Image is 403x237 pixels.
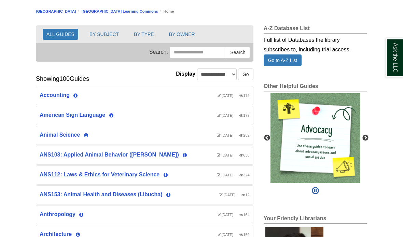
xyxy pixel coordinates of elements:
span: Number of visits this year [239,133,249,137]
h2: Your Friendly Librarians [264,215,367,224]
a: ANS112: Laws & Ethics for Veterinary Science [40,172,159,177]
a: ANS153: Animal Health and Diseases (Libucha) [40,191,163,197]
span: Number of visits this year [239,113,249,117]
input: Search this Group [169,47,226,58]
a: Animal Science [40,132,80,138]
li: Home [158,8,174,15]
button: Pause [310,183,321,198]
span: Number of visits this year [241,193,249,197]
span: Last Updated [217,233,234,237]
h2: A-Z Database List [264,25,367,34]
span: Last Updated [217,173,234,177]
span: Number of visits this year [239,173,249,177]
a: [GEOGRAPHIC_DATA] [36,9,76,13]
span: Last Updated [217,153,234,157]
button: Next [362,135,369,141]
a: [GEOGRAPHIC_DATA] Learning Commons [82,9,158,13]
div: Full list of Databases the library subscribes to, including trial access. [264,34,367,54]
img: This image links to a collection of guides about advocacy and social justice [270,93,360,183]
span: Last Updated [219,193,236,197]
a: ANS103: Applied Animal Behavior ([PERSON_NAME]) [40,152,179,158]
h2: Other Helpful Guides [264,83,367,91]
label: Display [176,69,195,79]
button: Go [238,68,253,80]
span: Number of visits this year [239,153,249,157]
span: Last Updated [217,93,234,98]
span: Number of visits this year [239,233,249,237]
a: Accounting [40,92,70,98]
button: Search [226,47,250,58]
span: Last Updated [217,213,234,217]
button: BY TYPE [130,29,158,40]
span: Number of visits this year [239,93,249,98]
button: BY SUBJECT [86,29,123,40]
span: Last Updated [217,113,234,117]
span: Number of visits this year [239,213,249,217]
button: ALL GUIDES [43,29,78,40]
a: American Sign Language [40,112,105,118]
h2: Showing Guides [36,75,89,83]
span: Search: [149,49,168,55]
button: Previous [264,135,270,141]
nav: breadcrumb [36,8,367,15]
button: BY OWNER [165,29,199,40]
a: Architecture [40,231,72,237]
span: 100 [59,75,70,82]
div: This box contains rotating images [270,93,360,183]
span: Last Updated [217,133,234,137]
a: Go to A-Z List [264,54,302,66]
a: Anthropology [40,211,75,217]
